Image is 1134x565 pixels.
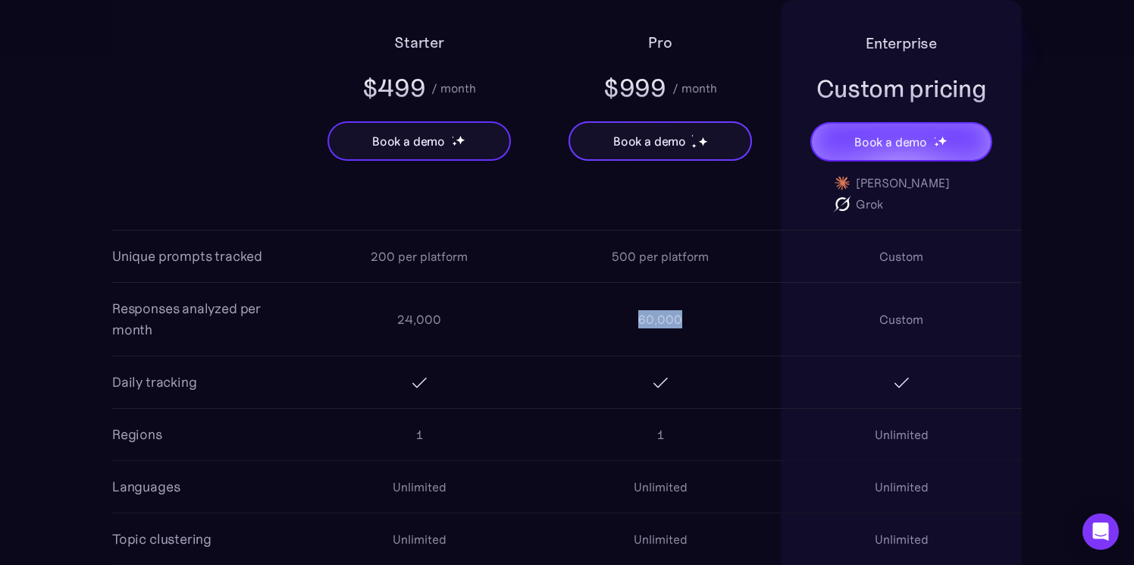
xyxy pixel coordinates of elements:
div: Regions [112,424,162,445]
img: star [934,142,939,147]
div: Custom [879,247,923,265]
h2: Pro [648,30,672,55]
div: Book a demo [372,132,445,150]
img: star [452,136,454,138]
div: / month [672,79,717,97]
div: Unlimited [634,530,688,548]
div: 1 [416,425,423,444]
div: Book a demo [854,133,927,151]
div: Unlimited [393,530,446,548]
h2: Enterprise [866,31,937,55]
div: Custom [879,310,923,328]
img: star [691,134,694,137]
div: Unlimited [634,478,688,496]
div: Grok [856,195,883,213]
img: star [691,143,697,149]
img: star [938,136,948,146]
div: 60,000 [638,310,682,328]
div: / month [431,79,476,97]
div: 500 per platform [612,247,709,265]
div: Unlimited [393,478,446,496]
div: $999 [603,71,666,105]
div: Book a demo [613,132,686,150]
div: Custom pricing [816,72,987,105]
div: Topic clustering [112,529,211,550]
div: 24,000 [397,310,441,328]
a: Book a demostarstarstar [569,121,752,161]
img: star [456,135,465,145]
div: Open Intercom Messenger [1082,513,1119,550]
div: Responses analyzed per month [112,298,299,341]
img: star [452,141,457,146]
div: $499 [362,71,426,105]
div: Unlimited [875,530,929,548]
a: Book a demostarstarstar [327,121,511,161]
div: [PERSON_NAME] [856,174,950,192]
h2: Starter [394,30,444,55]
img: star [934,137,936,139]
div: Unlimited [875,425,929,444]
img: star [698,137,708,146]
div: 200 per platform [371,247,468,265]
div: Languages [112,476,180,498]
div: Unique prompts tracked [112,246,262,267]
div: 1 [657,425,664,444]
div: Daily tracking [112,372,196,393]
a: Book a demostarstarstar [810,122,992,162]
div: Unlimited [875,478,929,496]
